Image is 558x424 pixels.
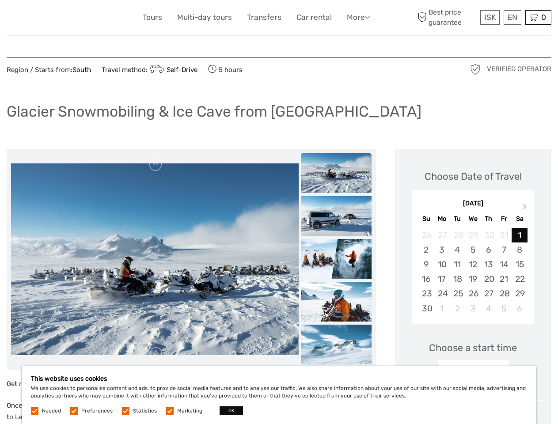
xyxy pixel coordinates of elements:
[177,11,232,24] a: Multi-day tours
[496,272,512,286] div: Choose Friday, November 21st, 2025
[465,257,481,272] div: Choose Wednesday, November 12th, 2025
[481,257,496,272] div: Choose Thursday, November 13th, 2025
[512,213,527,225] div: Sa
[450,286,465,301] div: Choose Tuesday, November 25th, 2025
[22,366,536,424] div: We use cookies to personalise content and ads, to provide social media features and to analyse ou...
[301,282,372,322] img: 22593d0735b74b7ea4318e9c6747fb88_slider_thumbnail.jpeg
[415,228,531,316] div: month 2025-11
[434,213,450,225] div: Mo
[512,228,527,242] div: Choose Saturday, November 1st, 2025
[418,286,434,301] div: Choose Sunday, November 23rd, 2025
[481,286,496,301] div: Choose Thursday, November 27th, 2025
[208,63,243,76] span: 5 hours
[465,301,481,316] div: Choose Wednesday, December 3rd, 2025
[496,213,512,225] div: Fr
[496,301,512,316] div: Choose Friday, December 5th, 2025
[496,286,512,301] div: Choose Friday, November 28th, 2025
[31,375,527,382] h5: This website uses cookies
[481,213,496,225] div: Th
[177,407,202,415] label: Marketing
[512,301,527,316] div: Choose Saturday, December 6th, 2025
[415,8,478,27] span: Best price guarantee
[133,407,157,415] label: Statistics
[434,301,450,316] div: Choose Monday, December 1st, 2025
[418,213,434,225] div: Su
[450,213,465,225] div: Tu
[425,170,522,183] div: Choose Date of Travel
[418,301,434,316] div: Choose Sunday, November 30th, 2025
[512,242,527,257] div: Choose Saturday, November 8th, 2025
[301,196,372,236] img: edb88ed0767a4421a08eda875c06ce25_slider_thumbnail.jpeg
[347,11,370,24] a: More
[512,272,527,286] div: Choose Saturday, November 22nd, 2025
[102,14,112,24] button: Open LiveChat chat widget
[418,257,434,272] div: Choose Sunday, November 9th, 2025
[450,228,465,242] div: Not available Tuesday, October 28th, 2025
[7,65,91,75] span: Region / Starts from:
[434,286,450,301] div: Choose Monday, November 24th, 2025
[296,11,332,24] a: Car rental
[496,242,512,257] div: Choose Friday, November 7th, 2025
[434,257,450,272] div: Choose Monday, November 10th, 2025
[496,257,512,272] div: Choose Friday, November 14th, 2025
[434,272,450,286] div: Choose Monday, November 17th, 2025
[418,242,434,257] div: Choose Sunday, November 2nd, 2025
[247,11,281,24] a: Transfers
[7,379,376,390] p: Get ready for an unforgettable adventure meeting us at [GEOGRAPHIC_DATA]!
[504,10,521,25] div: EN
[301,239,372,279] img: d0f797e08e5042c7952e8cfade4bfb57_slider_thumbnail.jpeg
[450,242,465,257] div: Choose Tuesday, November 4th, 2025
[434,228,450,242] div: Not available Monday, October 27th, 2025
[148,66,197,74] a: Self-Drive
[484,13,496,22] span: ISK
[412,199,534,208] div: [DATE]
[512,286,527,301] div: Choose Saturday, November 29th, 2025
[496,228,512,242] div: Not available Friday, October 31st, 2025
[72,66,91,74] a: South
[487,64,551,74] span: Verified Operator
[465,228,481,242] div: Not available Wednesday, October 29th, 2025
[465,213,481,225] div: We
[481,242,496,257] div: Choose Thursday, November 6th, 2025
[434,242,450,257] div: Choose Monday, November 3rd, 2025
[450,301,465,316] div: Choose Tuesday, December 2nd, 2025
[450,257,465,272] div: Choose Tuesday, November 11th, 2025
[450,272,465,286] div: Choose Tuesday, November 18th, 2025
[418,228,434,242] div: Not available Sunday, October 26th, 2025
[7,102,421,121] h1: Glacier Snowmobiling & Ice Cave from [GEOGRAPHIC_DATA]
[418,272,434,286] div: Choose Sunday, November 16th, 2025
[481,228,496,242] div: Not available Thursday, October 30th, 2025
[301,325,372,364] img: 2d38f74384cd4b398b78bf78f421f783_slider_thumbnail.jpeg
[465,286,481,301] div: Choose Wednesday, November 26th, 2025
[481,301,496,316] div: Choose Thursday, December 4th, 2025
[42,407,61,415] label: Needed
[512,257,527,272] div: Choose Saturday, November 15th, 2025
[12,15,100,23] p: We're away right now. Please check back later!
[11,163,299,355] img: ceb4dfe87c984a57bf1909b613fb5a32_main_slider.jpeg
[540,13,547,22] span: 0
[81,407,113,415] label: Preferences
[429,341,517,355] span: Choose a start time
[463,365,483,376] div: 10:15
[465,272,481,286] div: Choose Wednesday, November 19th, 2025
[143,11,162,24] a: Tours
[220,406,243,415] button: OK
[102,63,197,76] span: Travel method:
[465,242,481,257] div: Choose Wednesday, November 5th, 2025
[481,272,496,286] div: Choose Thursday, November 20th, 2025
[519,201,533,216] button: Next Month
[301,153,372,193] img: ceb4dfe87c984a57bf1909b613fb5a32_slider_thumbnail.jpeg
[468,62,482,76] img: verified_operator_grey_128.png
